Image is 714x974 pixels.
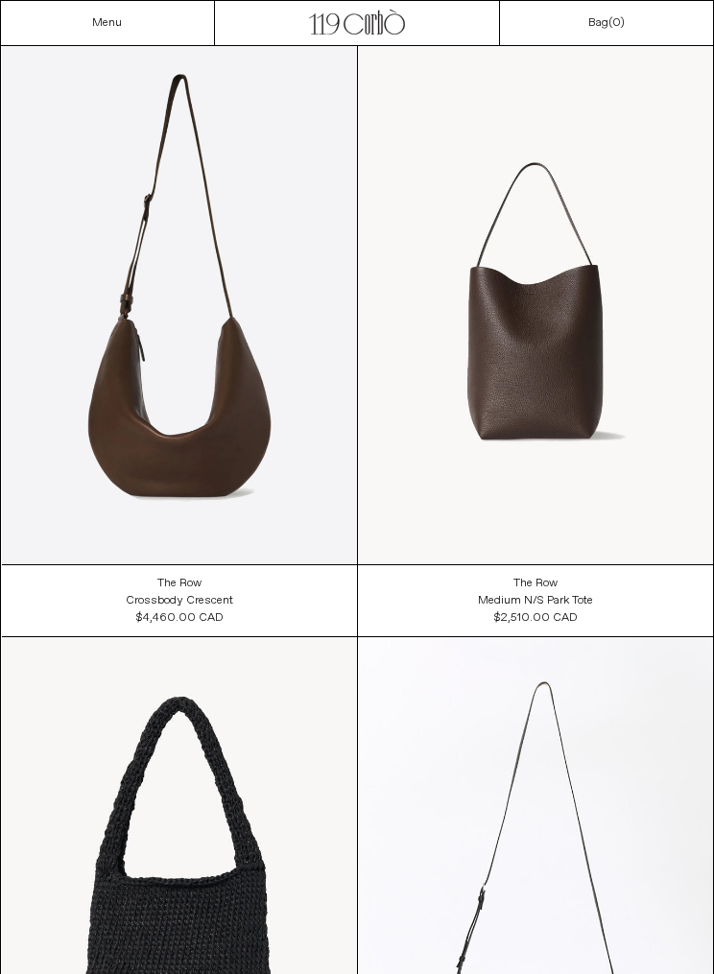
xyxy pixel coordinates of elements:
img: The Row Crossbody Crescent in dark brown [2,33,357,565]
div: The Row [513,577,558,593]
span: ) [612,15,625,31]
a: Menu [92,15,122,31]
a: Medium N/S Park Tote [478,593,593,610]
a: The Row [513,576,558,593]
div: $4,460.00 CAD [136,610,224,628]
a: The Row [157,576,202,593]
div: The Row [157,577,202,593]
span: 0 [612,15,620,31]
div: Crossbody Crescent [126,594,233,610]
a: Bag() [588,14,625,32]
div: Medium N/S Park Tote [478,594,593,610]
img: The Row Medium N/S Park Tote [358,33,713,565]
a: Crossbody Crescent [126,593,233,610]
div: $2,510.00 CAD [494,610,578,628]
